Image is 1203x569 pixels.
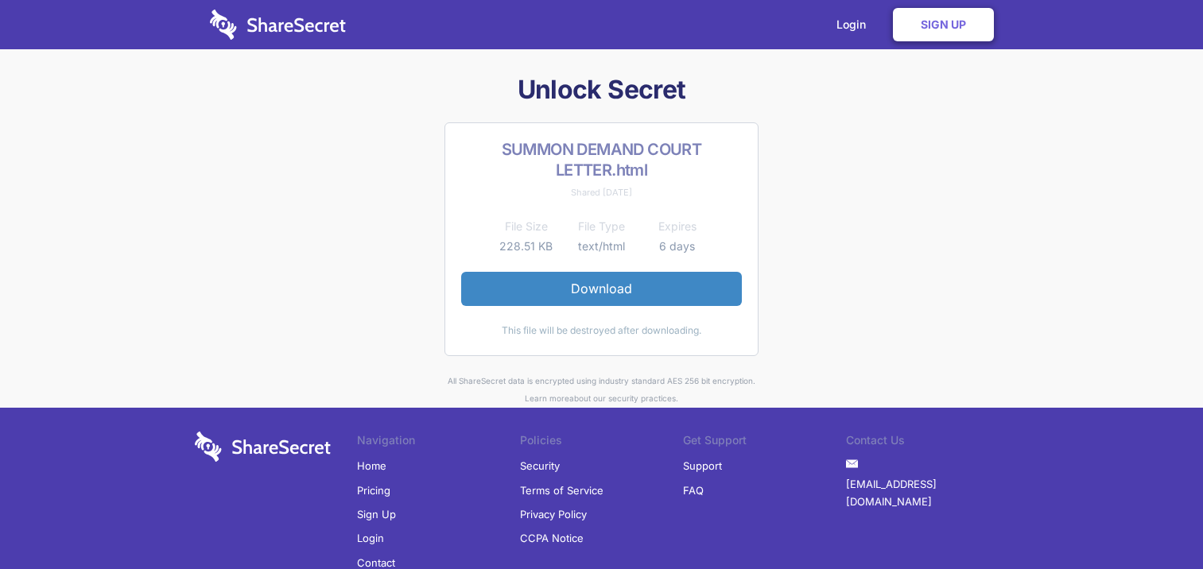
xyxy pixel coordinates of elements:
[461,184,742,201] div: Shared [DATE]
[639,237,715,256] td: 6 days
[846,472,1009,514] a: [EMAIL_ADDRESS][DOMAIN_NAME]
[188,73,1015,106] h1: Unlock Secret
[357,526,384,550] a: Login
[520,478,603,502] a: Terms of Service
[683,432,846,454] li: Get Support
[520,526,584,550] a: CCPA Notice
[520,502,587,526] a: Privacy Policy
[525,393,569,403] a: Learn more
[357,432,520,454] li: Navigation
[461,139,742,180] h2: SUMMON DEMAND COURT LETTER.html
[210,10,346,40] img: logo-wordmark-white-trans-d4663122ce5f474addd5e946df7df03e33cb6a1c49d2221995e7729f52c070b2.svg
[564,237,639,256] td: text/html
[846,432,1009,454] li: Contact Us
[564,217,639,236] th: File Type
[357,502,396,526] a: Sign Up
[683,478,704,502] a: FAQ
[893,8,994,41] a: Sign Up
[461,322,742,339] div: This file will be destroyed after downloading.
[488,237,564,256] td: 228.51 KB
[520,454,560,478] a: Security
[188,372,1015,408] div: All ShareSecret data is encrypted using industry standard AES 256 bit encryption. about our secur...
[520,432,683,454] li: Policies
[357,454,386,478] a: Home
[461,272,742,305] a: Download
[639,217,715,236] th: Expires
[357,478,390,502] a: Pricing
[195,432,331,462] img: logo-wordmark-white-trans-d4663122ce5f474addd5e946df7df03e33cb6a1c49d2221995e7729f52c070b2.svg
[683,454,722,478] a: Support
[488,217,564,236] th: File Size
